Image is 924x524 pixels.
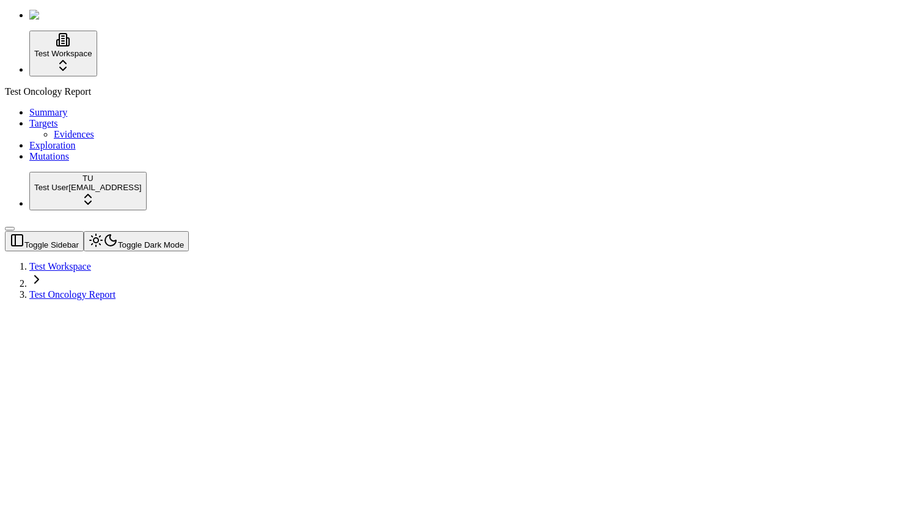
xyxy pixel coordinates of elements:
[5,227,15,231] button: Toggle Sidebar
[34,183,68,192] span: Test User
[29,151,69,161] a: Mutations
[5,231,84,251] button: Toggle Sidebar
[29,10,76,21] img: Numenos
[24,240,79,249] span: Toggle Sidebar
[29,289,116,300] a: Test Oncology Report
[5,86,919,97] div: Test Oncology Report
[29,118,58,128] a: Targets
[29,107,67,117] a: Summary
[29,140,76,150] a: Exploration
[29,172,147,210] button: TUTest User[EMAIL_ADDRESS]
[29,261,91,271] a: Test Workspace
[82,174,94,183] span: TU
[5,261,802,300] nav: breadcrumb
[84,231,189,251] button: Toggle Dark Mode
[68,183,141,192] span: [EMAIL_ADDRESS]
[34,49,92,58] span: Test Workspace
[29,31,97,76] button: Test Workspace
[54,129,94,139] a: Evidences
[118,240,184,249] span: Toggle Dark Mode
